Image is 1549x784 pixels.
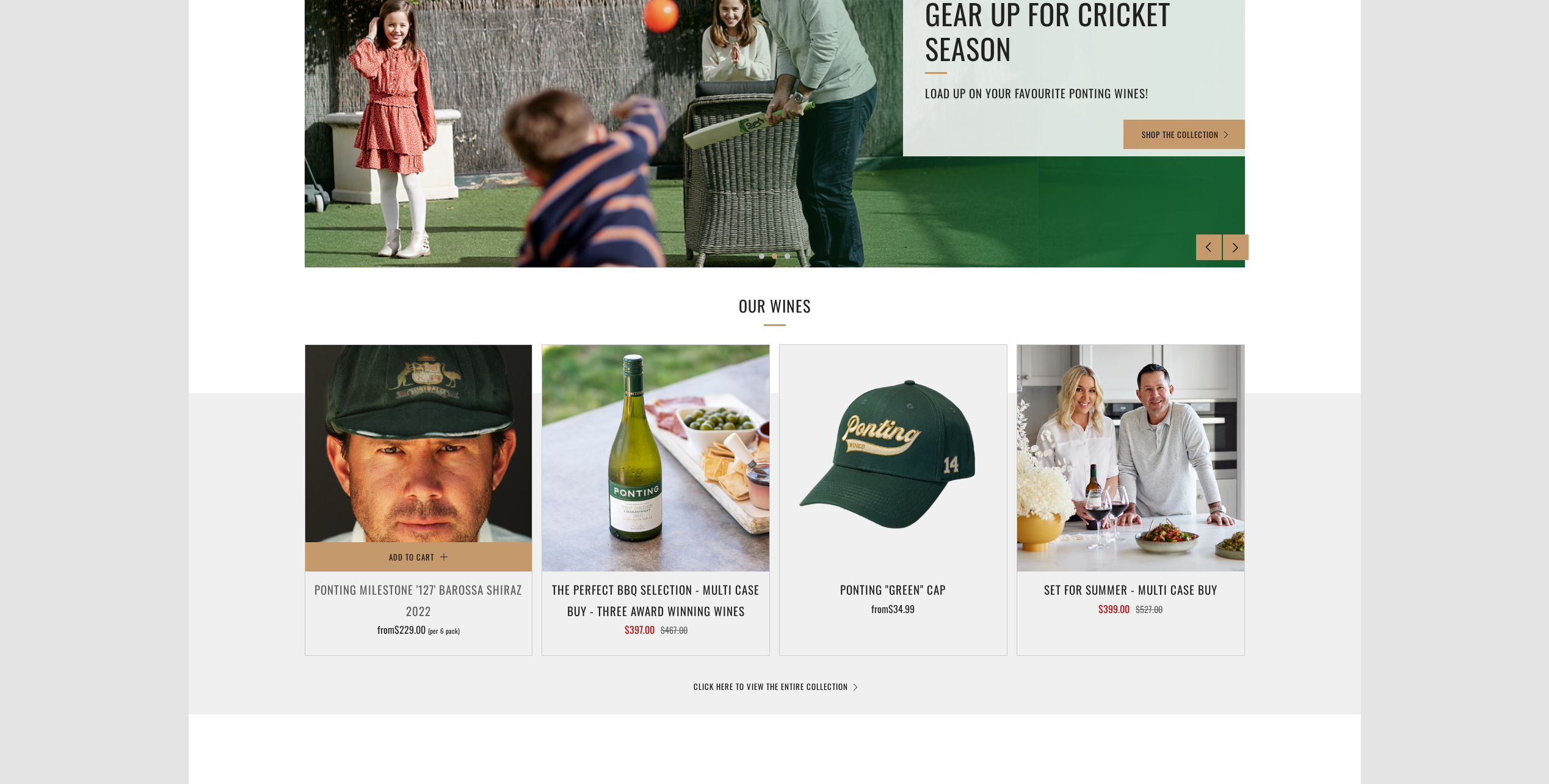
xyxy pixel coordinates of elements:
span: $34.99 [888,601,915,616]
span: Add to Cart [389,551,434,563]
h3: Ponting "Green" Cap [786,579,1001,600]
a: Ponting Milestone '127' Barossa Shiraz 2022 from$229.00 (per 6 pack) [305,579,532,640]
a: The perfect BBQ selection - MULTI CASE BUY - Three award winning wines $397.00 $467.00 [542,579,769,640]
a: CLICK HERE TO VIEW THE ENTIRE COLLECTION [694,680,856,692]
a: SHOP THE COLLECTION [1123,120,1249,149]
span: (per 6 pack) [428,628,460,634]
h3: Ponting Milestone '127' Barossa Shiraz 2022 [311,579,526,620]
span: $527.00 [1136,603,1163,615]
span: $399.00 [1098,601,1130,616]
h4: Load up on your favourite Ponting Wines! [925,82,1223,103]
span: $397.00 [625,622,655,637]
h3: The perfect BBQ selection - MULTI CASE BUY - Three award winning wines [548,579,763,620]
span: $467.00 [661,623,687,636]
h3: Set For Summer - Multi Case Buy [1023,579,1238,600]
a: Ponting "Green" Cap from$34.99 [780,579,1007,640]
button: 1 [759,253,764,259]
button: 2 [772,253,777,259]
button: Add to Cart [305,542,532,572]
a: Set For Summer - Multi Case Buy $399.00 $527.00 [1017,579,1244,640]
button: 3 [785,253,790,259]
span: from [377,622,460,637]
h2: OUR WINES [573,293,976,319]
span: $229.00 [394,622,426,637]
span: from [871,601,915,616]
